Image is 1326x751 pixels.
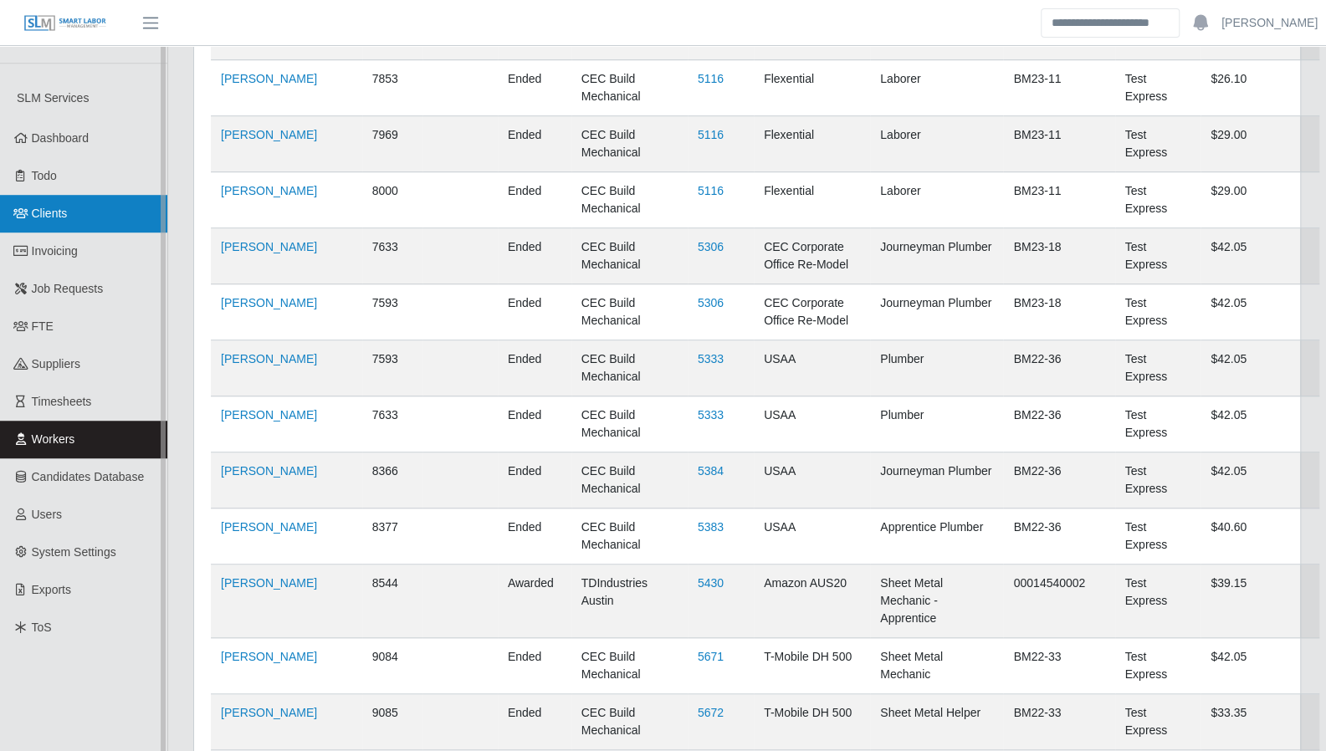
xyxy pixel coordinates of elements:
td: Plumber [870,340,1003,396]
td: Test Express [1115,172,1201,228]
td: 8377 [362,508,422,565]
span: Timesheets [32,395,92,408]
span: System Settings [32,545,116,559]
td: 8366 [362,452,422,508]
a: [PERSON_NAME] [221,706,317,719]
a: [PERSON_NAME] [221,464,317,478]
td: Test Express [1115,638,1201,694]
td: CEC Build Mechanical [571,228,688,284]
td: Flexential [754,172,870,228]
a: [PERSON_NAME] [221,408,317,421]
td: 8544 [362,565,422,638]
td: BM23-11 [1003,116,1114,172]
td: ended [498,396,571,452]
td: Apprentice Plumber [870,508,1003,565]
td: 9085 [362,694,422,750]
a: 5116 [698,184,724,197]
td: Test Express [1115,284,1201,340]
td: ended [498,508,571,565]
td: ended [498,284,571,340]
span: Todo [32,169,57,182]
a: 5430 [698,576,724,590]
td: 7633 [362,396,422,452]
td: Laborer [870,172,1003,228]
a: [PERSON_NAME] [221,240,317,253]
td: Test Express [1115,565,1201,638]
td: Laborer [870,60,1003,116]
span: Clients [32,207,68,220]
td: BM23-11 [1003,172,1114,228]
a: 5672 [698,706,724,719]
td: 7593 [362,284,422,340]
span: Exports [32,583,71,596]
td: ended [498,694,571,750]
span: Dashboard [32,131,90,145]
td: Test Express [1115,396,1201,452]
td: BM23-18 [1003,284,1114,340]
td: 00014540002 [1003,565,1114,638]
td: $29.00 [1201,172,1318,228]
a: [PERSON_NAME] [221,128,317,141]
td: BM22-33 [1003,694,1114,750]
td: ended [498,60,571,116]
td: CEC Corporate Office Re-Model [754,284,870,340]
td: CEC Build Mechanical [571,638,688,694]
td: $42.05 [1201,228,1318,284]
td: Test Express [1115,228,1201,284]
td: $42.05 [1201,284,1318,340]
td: Test Express [1115,116,1201,172]
td: USAA [754,508,870,565]
a: 5333 [698,352,724,365]
td: ended [498,228,571,284]
td: T-Mobile DH 500 [754,694,870,750]
td: BM22-36 [1003,508,1114,565]
td: CEC Build Mechanical [571,340,688,396]
td: Test Express [1115,508,1201,565]
td: Sheet Metal Helper [870,694,1003,750]
td: BM22-33 [1003,638,1114,694]
a: 5116 [698,72,724,85]
span: Invoicing [32,244,78,258]
a: [PERSON_NAME] [221,72,317,85]
td: Journeyman Plumber [870,228,1003,284]
span: Candidates Database [32,470,145,483]
td: ended [498,172,571,228]
td: $42.05 [1201,340,1318,396]
td: 9084 [362,638,422,694]
td: $33.35 [1201,694,1318,750]
span: ToS [32,621,52,634]
td: TDIndustries Austin [571,565,688,638]
td: CEC Build Mechanical [571,508,688,565]
td: $39.15 [1201,565,1318,638]
td: ended [498,638,571,694]
td: $26.10 [1201,60,1318,116]
span: Suppliers [32,357,80,370]
td: 7853 [362,60,422,116]
span: FTE [32,319,54,333]
td: BM23-11 [1003,60,1114,116]
td: Test Express [1115,60,1201,116]
input: Search [1041,8,1180,38]
td: Journeyman Plumber [870,284,1003,340]
td: $42.05 [1201,452,1318,508]
a: [PERSON_NAME] [221,650,317,663]
img: SLM Logo [23,14,107,33]
td: $29.00 [1201,116,1318,172]
a: [PERSON_NAME] [221,296,317,309]
td: $42.05 [1201,638,1318,694]
td: 8000 [362,172,422,228]
span: Job Requests [32,282,104,295]
a: 5384 [698,464,724,478]
a: [PERSON_NAME] [221,520,317,534]
td: 7593 [362,340,422,396]
td: Journeyman Plumber [870,452,1003,508]
td: USAA [754,396,870,452]
td: Plumber [870,396,1003,452]
td: T-Mobile DH 500 [754,638,870,694]
td: CEC Corporate Office Re-Model [754,228,870,284]
td: Flexential [754,60,870,116]
a: [PERSON_NAME] [221,352,317,365]
td: CEC Build Mechanical [571,284,688,340]
td: BM22-36 [1003,340,1114,396]
td: CEC Build Mechanical [571,172,688,228]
